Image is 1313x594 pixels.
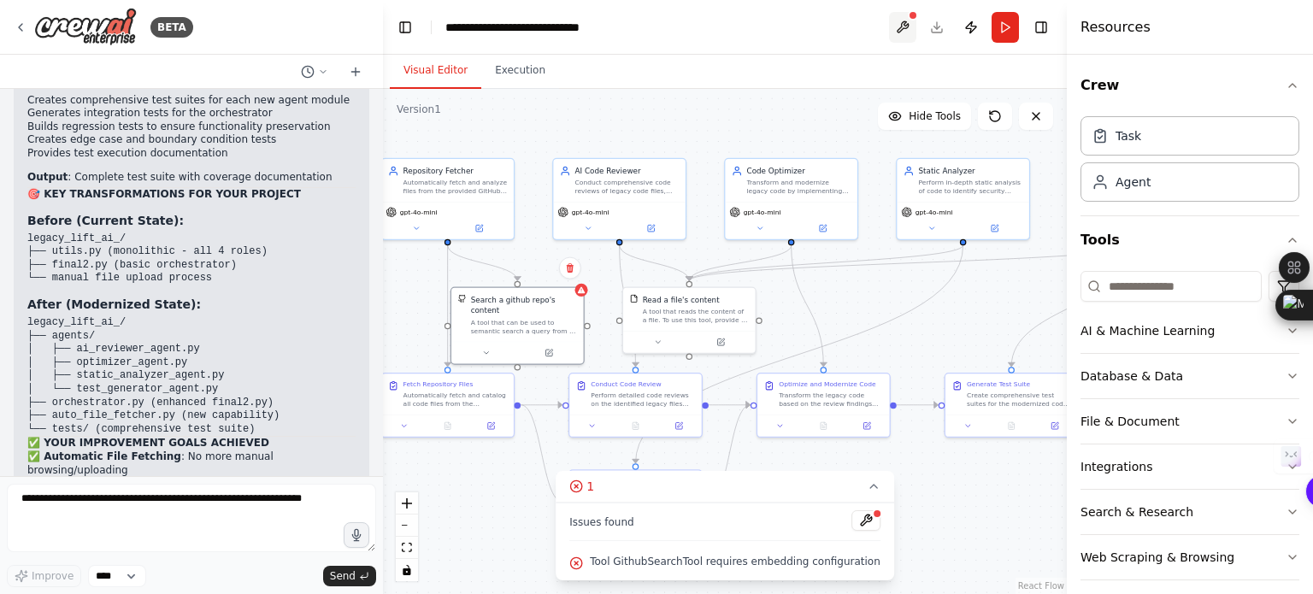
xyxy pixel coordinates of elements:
span: gpt-4o-mini [916,208,953,216]
g: Edge from 6bd6889f-fabb-4c35-8ae8-6a503511292e to aeee4894-b675-4335-b026-1ea07faca960 [630,245,969,463]
button: Visual Editor [390,53,481,89]
div: React Flow controls [396,492,418,581]
div: Create comprehensive test suites for the modernized code, including unit tests, integration tests... [967,391,1071,408]
strong: ✅ YOUR IMPROVEMENT GOALS ACHIEVED [27,437,269,449]
div: Code Optimizer [747,166,851,177]
div: Task [1116,127,1141,144]
li: Creates comprehensive test suites for each new agent module [27,94,356,108]
button: AI & Machine Learning [1080,309,1299,353]
div: Fetch Repository Files [403,380,474,389]
button: zoom out [396,515,418,537]
div: Conduct Code Review [591,380,661,389]
div: Perform in-depth static analysis of code to identify security vulnerabilities, compliance issues,... [919,179,1023,196]
strong: Before (Current State) [27,214,179,227]
button: Open in side panel [473,420,509,432]
div: Fetch Repository FilesAutomatically fetch and catalog all code files from the repository {repo_ur... [380,373,515,438]
code: legacy_lift_ai_/ ├── agents/ │ ├── ai_reviewer_agent.py │ ├── optimizer_agent.py │ ├── static_ana... [27,316,280,435]
g: Edge from 389592f2-d01b-4d35-93fd-2a379836bcdb to 4999a2c8-35d7-4e3f-b180-c9d383101ca1 [614,245,694,281]
g: Edge from a9c357b2-36ad-49ba-9283-67f79d5fdb2b to 252f3d3b-4c81-48c5-b99e-2c68026a31b1 [442,245,453,367]
g: Edge from 079d9e9b-0d0b-4fda-9c6d-56883aa950e0 to 4999a2c8-35d7-4e3f-b180-c9d383101ca1 [684,245,797,281]
g: Edge from aeee4894-b675-4335-b026-1ea07faca960 to ca776a57-3ae3-4264-882c-101d9e1732d8 [709,400,750,508]
nav: breadcrumb [445,19,627,36]
button: Hide Tools [878,103,971,130]
button: Hide left sidebar [393,15,417,39]
button: No output available [989,420,1034,432]
button: 1 [556,471,894,503]
button: Open in side panel [621,222,681,235]
button: No output available [613,420,658,432]
h4: Resources [1080,17,1151,38]
div: Automatically fetch and catalog all code files from the repository {repo_url}. Identify legacy co... [403,391,508,408]
button: Crew [1080,62,1299,109]
div: Code OptimizerTransform and modernize legacy code by implementing best practices, refactoring out... [724,158,858,240]
span: Improve [32,569,74,583]
div: Optimize and Modernize Code [779,380,875,389]
button: Open in side panel [449,222,509,235]
div: BETA [150,17,193,38]
g: Edge from 114ea6bd-b479-42fd-9dd5-31b0e8f98f2e to 10b88665-4e29-4de7-974a-5f104cc6d771 [1006,245,1140,367]
span: gpt-4o-mini [400,208,438,216]
button: Integrations [1080,444,1299,489]
button: Delete node [559,257,581,279]
h3: : [27,212,356,229]
div: Repository FetcherAutomatically fetch and analyze files from the provided GitHub repository URL {... [380,158,515,240]
li: : No more manual browsing/uploading [27,450,356,477]
strong: Output [27,171,68,183]
div: Crew [1080,109,1299,215]
div: Search a github repo's content [471,294,577,315]
g: Edge from 114ea6bd-b479-42fd-9dd5-31b0e8f98f2e to 4999a2c8-35d7-4e3f-b180-c9d383101ca1 [684,245,1140,281]
div: Tools [1080,264,1299,594]
div: Transform the legacy code based on the review findings and static analysis results. Refactor outd... [779,391,883,408]
strong: ✅ Automatic File Fetching [27,450,181,462]
button: zoom in [396,492,418,515]
button: fit view [396,537,418,559]
button: Improve [7,565,81,587]
button: Open in side panel [1036,420,1073,432]
li: Generates integration tests for the orchestrator [27,107,356,121]
button: Open in side panel [964,222,1025,235]
span: 1 [586,478,594,495]
button: Open in side panel [661,420,698,432]
button: No output available [425,420,470,432]
g: Edge from a9c357b2-36ad-49ba-9283-67f79d5fdb2b to 47400721-30ae-46cb-a038-46a615023cff [442,245,522,281]
div: AI Code Reviewer [575,166,680,177]
div: Static AnalyzerPerform in-depth static analysis of code to identify security vulnerabilities, com... [896,158,1030,240]
div: Static Analyzer [919,166,1023,177]
button: Open in side panel [848,420,885,432]
li: Provides test execution documentation [27,147,356,161]
div: Automatically fetch and analyze files from the provided GitHub repository URL {repo_url}, identif... [403,179,508,196]
div: AI Code ReviewerConduct comprehensive code reviews of legacy code files, identifying technical de... [552,158,686,240]
button: File & Document [1080,399,1299,444]
strong: 🎯 KEY TRANSFORMATIONS FOR YOUR PROJECT [27,188,301,200]
button: Web Scraping & Browsing [1080,535,1299,579]
button: Open in side panel [519,346,580,359]
button: Switch to previous chat [294,62,335,82]
div: Version 1 [397,103,441,116]
code: legacy_lift_ai_/ ├── utils.py (monolithic - all 4 roles) ├── final2.py (basic orchestrator) └── m... [27,232,268,285]
g: Edge from 079d9e9b-0d0b-4fda-9c6d-56883aa950e0 to ca776a57-3ae3-4264-882c-101d9e1732d8 [786,245,828,367]
a: React Flow attribution [1018,581,1064,591]
div: Perform Static AnalysisExecute comprehensive static analysis on the legacy code files to identify... [568,469,703,534]
img: Logo [34,8,137,46]
button: Tools [1080,216,1299,264]
strong: After (Modernized State) [27,297,196,311]
div: Agent [1116,173,1151,191]
img: FileReadTool [630,294,639,303]
li: Builds regression tests to ensure functionality preservation [27,121,356,134]
li: Creates edge case and boundary condition tests [27,133,356,147]
button: Open in side panel [691,336,751,349]
g: Edge from 252f3d3b-4c81-48c5-b99e-2c68026a31b1 to aeee4894-b675-4335-b026-1ea07faca960 [521,400,562,508]
div: Perform detailed code reviews on the identified legacy files from the repository inventory. Analy... [591,391,695,408]
span: Issues found [569,515,634,529]
button: Search & Research [1080,490,1299,534]
div: Transform and modernize legacy code by implementing best practices, refactoring outdated patterns... [747,179,851,196]
button: Execution [481,53,559,89]
button: Click to speak your automation idea [344,522,369,548]
button: Send [323,566,376,586]
div: Generate Test Suite [967,380,1030,389]
div: Conduct Code ReviewPerform detailed code reviews on the identified legacy files from the reposito... [568,373,703,438]
div: Generate Test SuiteCreate comprehensive test suites for the modernized code, including unit tests... [945,373,1079,438]
div: A tool that reads the content of a file. To use this tool, provide a 'file_path' parameter with t... [643,307,749,324]
div: Read a file's content [643,294,720,305]
div: Optimize and Modernize CodeTransform the legacy code based on the review findings and static anal... [757,373,891,438]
